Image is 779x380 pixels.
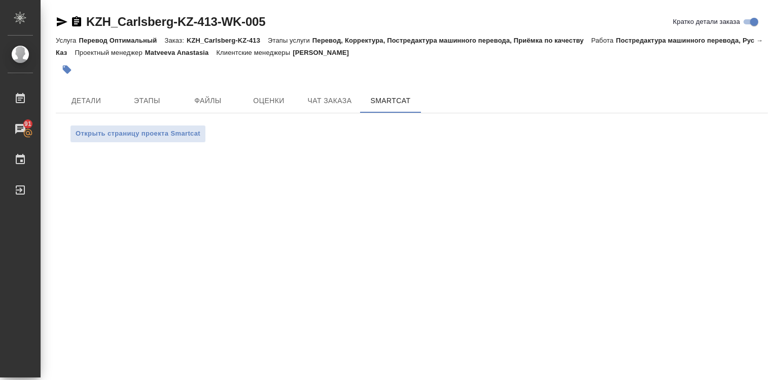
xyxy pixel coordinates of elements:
span: 91 [18,119,38,129]
a: 91 [3,116,38,142]
span: Файлы [184,94,232,107]
p: Проектный менеджер [75,49,145,56]
span: Детали [62,94,111,107]
p: Клиентские менеджеры [216,49,293,56]
p: Заказ: [164,37,186,44]
button: Скопировать ссылку [70,16,83,28]
span: Кратко детали заказа [673,17,740,27]
a: KZH_Carlsberg-KZ-413-WK-005 [86,15,265,28]
p: Работа [591,37,616,44]
button: Открыть страницу проекта Smartcat [70,125,206,143]
button: Скопировать ссылку для ЯМессенджера [56,16,68,28]
p: Matveeva Anastasia [145,49,217,56]
p: [PERSON_NAME] [293,49,357,56]
span: Чат заказа [305,94,354,107]
span: SmartCat [366,94,415,107]
p: Перевод, Корректура, Постредактура машинного перевода, Приёмка по качеству [312,37,591,44]
span: Оценки [244,94,293,107]
span: Открыть страницу проекта Smartcat [76,128,200,140]
button: Добавить тэг [56,58,78,81]
p: Этапы услуги [268,37,312,44]
p: Перевод Оптимальный [79,37,164,44]
p: KZH_Carlsberg-KZ-413 [187,37,268,44]
span: Этапы [123,94,171,107]
p: Услуга [56,37,79,44]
